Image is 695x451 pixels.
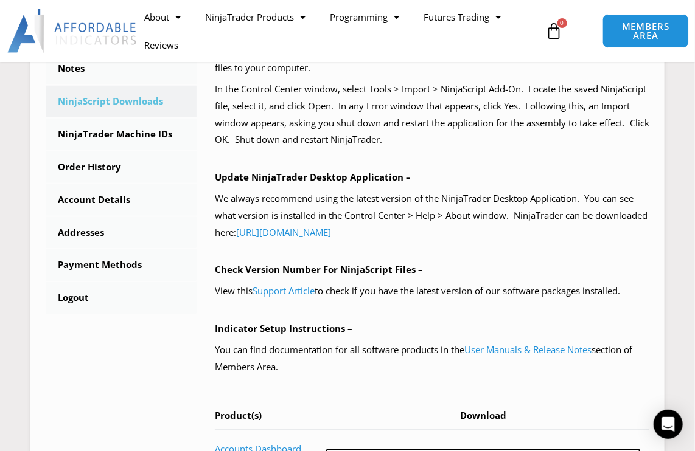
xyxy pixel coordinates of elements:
p: View this to check if you have the latest version of our software packages installed. [215,283,649,300]
a: Logout [46,282,197,314]
a: Account Details [46,184,197,216]
span: Product(s) [215,409,262,421]
a: User Manuals & Release Notes [464,343,592,356]
a: [URL][DOMAIN_NAME] [236,226,331,238]
b: Indicator Setup Instructions – [215,322,352,334]
a: NinjaTrader Products [193,3,318,31]
a: Futures Trading [411,3,513,31]
a: Programming [318,3,411,31]
a: Support Article [253,284,315,297]
a: 0 [528,13,581,49]
nav: Account pages [46,4,197,314]
p: We always recommend using the latest version of the NinjaTrader Desktop Application. You can see ... [215,190,649,241]
b: Update NinjaTrader Desktop Application – [215,171,411,183]
span: MEMBERS AREA [615,22,676,40]
a: Order History [46,151,197,183]
b: Check Version Number For NinjaScript Files – [215,263,423,275]
span: 0 [557,18,567,28]
p: In the Control Center window, select Tools > Import > NinjaScript Add-On. Locate the saved NinjaS... [215,81,649,148]
span: Download [461,409,507,421]
a: Reviews [132,31,190,59]
img: LogoAI | Affordable Indicators – NinjaTrader [7,9,138,53]
a: NinjaTrader Machine IDs [46,119,197,150]
a: Addresses [46,217,197,249]
nav: Menu [132,3,542,59]
p: You can find documentation for all software products in the section of Members Area. [215,342,649,376]
a: About [132,3,193,31]
a: MEMBERS AREA [602,14,689,48]
a: Payment Methods [46,249,197,281]
a: NinjaScript Downloads [46,86,197,117]
div: Open Intercom Messenger [654,410,683,439]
